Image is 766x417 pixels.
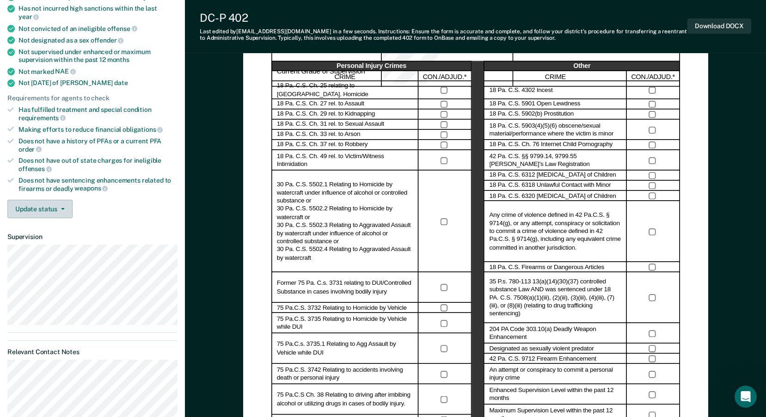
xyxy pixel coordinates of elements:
[489,182,611,190] label: 18 Pa. C.S. 6318 Unlawful Contact with Minor
[18,114,66,122] span: requirements
[18,137,178,153] div: Does not have a history of PFAs or a current PFA order
[489,110,574,119] label: 18 Pa. C.S. 5902(b) Prostitution
[489,366,621,382] label: An attempt or conspiracy to commit a personal injury crime
[277,392,413,408] label: 75 Pa.C.S Ch. 38 Relating to driving after imbibing alcohol or utilizing drugs in cases of bodily...
[489,386,621,403] label: Enhanced Supervision Level within the past 12 months
[277,181,413,262] label: 30 Pa. C.S. 5502.1 Relating to Homicide by watercraft under influence of alcohol or controlled su...
[277,341,413,357] label: 75 Pa.C.s. 3735.1 Relating to Agg Assault by Vehicle while DUI
[200,28,687,42] div: Last edited by [EMAIL_ADDRESS][DOMAIN_NAME] . Instructions: Ensure the form is accurate and compl...
[271,71,418,81] div: CRIME
[7,94,178,102] div: Requirements for agents to check
[18,5,178,20] div: Has not incurred high sanctions within the last
[277,366,413,382] label: 75 Pa.C.S. 3742 Relating to accidents involving death or personal injury
[333,28,375,35] span: in a few seconds
[489,325,621,341] label: 204 PA Code 303.10(a) Deadly Weapon Enhancement
[277,100,364,109] label: 18 Pa. C.S. Ch. 27 rel. to Assault
[484,71,626,81] div: CRIME
[114,79,128,86] span: date
[489,152,621,168] label: 42 Pa. C.S. §§ 9799.14, 9799.55 [PERSON_NAME]’s Law Registration
[489,122,621,138] label: 18 Pa. C.S. 5903(4)(5)(6) obscene/sexual material/performance where the victim is minor
[18,165,52,172] span: offenses
[18,79,178,87] div: Not [DATE] of [PERSON_NAME]
[489,141,612,149] label: 18 Pa. C.S. Ch. 76 Internet Child Pornography
[418,71,472,81] div: CON./ADJUD.*
[277,121,384,129] label: 18 Pa. C.S. Ch. 31 rel. to Sexual Assault
[18,157,178,172] div: Does not have out of state charges for ineligible
[18,36,178,44] div: Not designated as a sex
[489,86,552,94] label: 18 Pa. C.S. 4302 Incest
[18,67,178,76] div: Not marked
[381,44,512,66] div: Date of Review:
[277,315,413,331] label: 75 Pa.C.S. 3735 Relating to Homicide by Vehicle while DUI
[18,177,178,192] div: Does not have sentencing enhancements related to firearms or deadly
[489,355,596,363] label: 42 Pa. C.S. 9712 Firearm Enhancement
[200,11,687,25] div: DC-P 402
[735,386,757,408] iframe: Intercom live chat
[277,141,368,149] label: 18 Pa. C.S. Ch. 37 rel. to Robbery
[277,304,407,312] label: 75 Pa.C.S. 3732 Relating to Homicide by Vehicle
[74,184,108,192] span: weapons
[18,13,39,20] span: year
[277,82,413,98] label: 18 Pa. C.S. Ch. 25 relating to [GEOGRAPHIC_DATA]. Homicide
[484,61,680,71] div: Other
[627,71,680,81] div: CON./ADJUD.*
[489,100,580,109] label: 18 Pa. C.S. 5901 Open Lewdness
[277,110,375,119] label: 18 Pa. C.S. Ch. 29 rel. to Kidnapping
[489,172,616,180] label: 18 Pa. C.S. 6312 [MEDICAL_DATA] of Children
[687,18,751,34] button: Download DOCX
[107,56,129,63] span: months
[277,131,360,139] label: 18 Pa. C.S. Ch. 33 rel. to Arson
[91,37,124,44] span: offender
[271,61,472,71] div: Personal Injury Crimes
[107,25,137,32] span: offense
[123,126,163,133] span: obligations
[18,106,178,122] div: Has fulfilled treatment and special condition
[18,48,178,64] div: Not supervised under enhanced or maximum supervision within the past 12
[55,67,75,75] span: NAE
[277,152,413,168] label: 18 Pa. C.S. Ch. 49 rel. to Victim/Witness Intimidation
[271,44,382,66] div: Date of Review:
[489,263,604,271] label: 18 Pa. C.S. Firearms or Dangerous Articles
[277,279,413,295] label: Former 75 Pa. C.s. 3731 relating to DUI/Controlled Substance in cases involving bodily injury
[7,200,73,218] button: Update status
[18,25,178,33] div: Not convicted of an ineligible
[489,211,621,252] label: Any crime of violence defined in 42 Pa.C.S. § 9714(g), or any attempt, conspiracy or solicitation...
[489,344,594,353] label: Designated as sexually violent predator
[7,348,178,356] dt: Relevant Contact Notes
[489,277,621,318] label: 35 P.s. 780-113 13(a)(14)(30)(37) controlled substance Law AND was sentenced under 18 PA. C.S. 75...
[18,125,178,134] div: Making efforts to reduce financial
[489,192,616,200] label: 18 Pa. C.S. 6320 [MEDICAL_DATA] of Children
[7,233,178,241] dt: Supervision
